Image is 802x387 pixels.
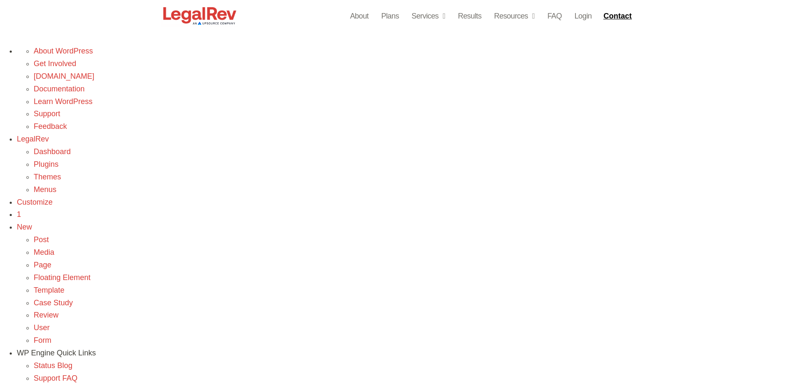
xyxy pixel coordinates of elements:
a: Documentation [34,85,85,93]
span: 1 [17,210,21,219]
div: WP Engine Quick Links [17,347,802,360]
a: About WordPress [34,47,93,55]
a: Plans [381,10,399,22]
a: [DOMAIN_NAME] [34,72,94,80]
a: Template [34,286,64,294]
ul: New [17,234,802,347]
a: Floating Element [34,273,91,282]
a: Get Involved [34,59,76,68]
a: Customize [17,198,53,206]
a: Results [458,10,482,22]
a: Themes [34,173,61,181]
ul: LegalRev [17,146,802,171]
a: Contact [600,9,637,23]
a: Media [34,248,54,256]
nav: Menu [350,10,592,22]
a: Dashboard [34,147,71,156]
a: Resources [494,10,535,22]
a: About [350,10,368,22]
ul: About WordPress [17,70,802,133]
a: LegalRev [17,135,49,143]
a: Review [34,311,59,319]
a: Plugins [34,160,59,168]
a: FAQ [547,10,562,22]
a: Form [34,336,51,344]
a: Feedback [34,122,67,131]
a: Support [34,109,60,118]
span: New [17,223,32,231]
ul: LegalRev [17,171,802,196]
a: User [34,323,50,332]
a: Login [574,10,592,22]
a: Page [34,261,51,269]
a: Menus [34,185,56,194]
a: Status Blog [34,361,72,370]
a: Services [412,10,445,22]
span: Contact [603,12,631,20]
a: Support FAQ [34,374,77,382]
a: Case Study [34,299,73,307]
a: Learn WordPress [34,97,93,106]
a: Post [34,235,49,244]
ul: About WordPress [17,45,802,70]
